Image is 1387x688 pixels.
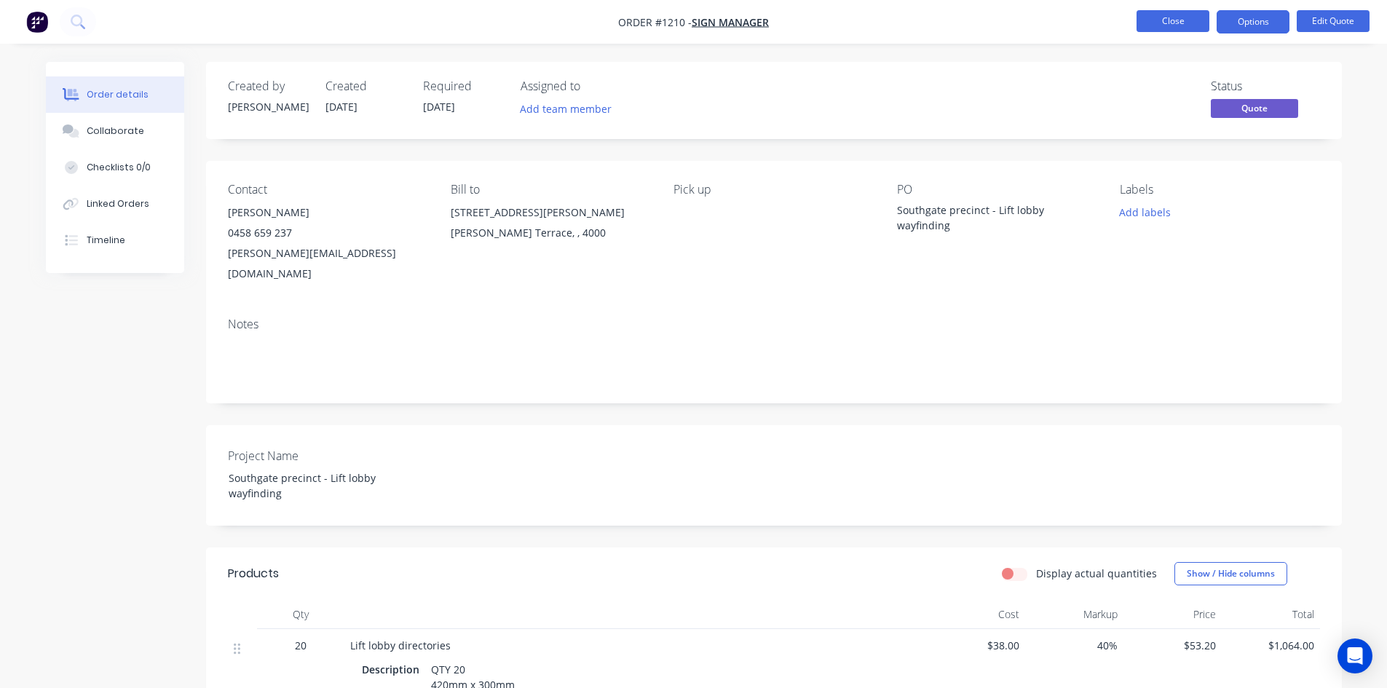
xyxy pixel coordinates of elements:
[228,79,308,93] div: Created by
[521,79,666,93] div: Assigned to
[692,15,769,29] a: Sign Manager
[618,15,692,29] span: Order #1210 -
[46,76,184,113] button: Order details
[228,99,308,114] div: [PERSON_NAME]
[1129,638,1216,653] span: $53.20
[1211,99,1298,121] button: Quote
[86,234,125,247] div: Timeline
[1025,600,1123,629] div: Markup
[350,638,451,652] span: Lift lobby directories
[897,202,1079,233] div: Southgate precinct - Lift lobby wayfinding
[451,202,650,249] div: [STREET_ADDRESS][PERSON_NAME][PERSON_NAME] Terrace, , 4000
[228,447,410,464] label: Project Name
[897,183,1096,197] div: PO
[1137,10,1209,32] button: Close
[26,11,48,33] img: Factory
[228,202,427,284] div: [PERSON_NAME]0458 659 237[PERSON_NAME][EMAIL_ADDRESS][DOMAIN_NAME]
[86,197,149,210] div: Linked Orders
[257,600,344,629] div: Qty
[1123,600,1222,629] div: Price
[46,222,184,258] button: Timeline
[933,638,1019,653] span: $38.00
[228,565,279,582] div: Products
[451,223,650,243] div: [PERSON_NAME] Terrace, , 4000
[1211,79,1320,93] div: Status
[86,88,148,101] div: Order details
[521,99,620,119] button: Add team member
[451,202,650,223] div: [STREET_ADDRESS][PERSON_NAME]
[673,183,873,197] div: Pick up
[46,113,184,149] button: Collaborate
[1337,638,1372,673] div: Open Intercom Messenger
[325,100,357,114] span: [DATE]
[46,149,184,186] button: Checklists 0/0
[228,202,427,223] div: [PERSON_NAME]
[1297,10,1370,32] button: Edit Quote
[1036,566,1157,581] label: Display actual quantities
[1228,638,1314,653] span: $1,064.00
[1112,202,1179,222] button: Add labels
[927,600,1025,629] div: Cost
[325,79,406,93] div: Created
[228,183,427,197] div: Contact
[1031,638,1118,653] span: 40%
[228,317,1320,331] div: Notes
[86,124,143,138] div: Collaborate
[1120,183,1319,197] div: Labels
[423,79,503,93] div: Required
[217,467,399,504] div: Southgate precinct - Lift lobby wayfinding
[451,183,650,197] div: Bill to
[1211,99,1298,117] span: Quote
[1222,600,1320,629] div: Total
[423,100,455,114] span: [DATE]
[86,161,150,174] div: Checklists 0/0
[46,186,184,222] button: Linked Orders
[362,659,425,680] div: Description
[228,223,427,243] div: 0458 659 237
[228,243,427,284] div: [PERSON_NAME][EMAIL_ADDRESS][DOMAIN_NAME]
[512,99,619,119] button: Add team member
[1217,10,1289,33] button: Options
[295,638,307,653] span: 20
[1174,562,1287,585] button: Show / Hide columns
